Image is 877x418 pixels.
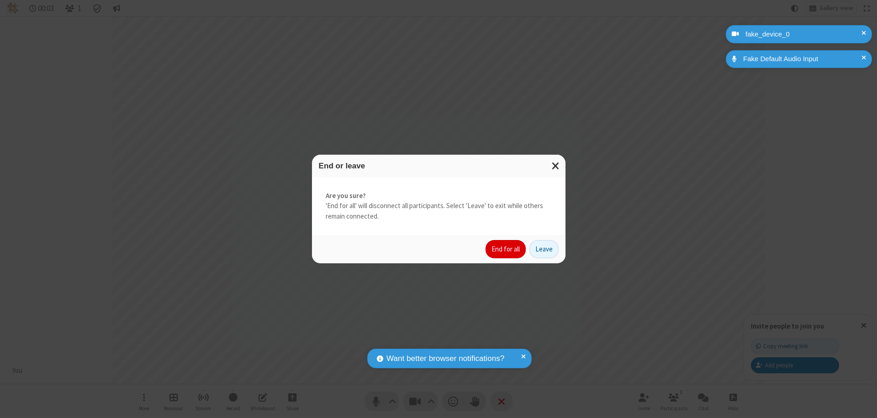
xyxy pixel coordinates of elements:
[546,155,565,177] button: Close modal
[486,240,526,258] button: End for all
[386,353,504,365] span: Want better browser notifications?
[529,240,559,258] button: Leave
[326,191,552,201] strong: Are you sure?
[742,29,865,40] div: fake_device_0
[319,162,559,170] h3: End or leave
[740,54,865,64] div: Fake Default Audio Input
[312,177,565,235] div: 'End for all' will disconnect all participants. Select 'Leave' to exit while others remain connec...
